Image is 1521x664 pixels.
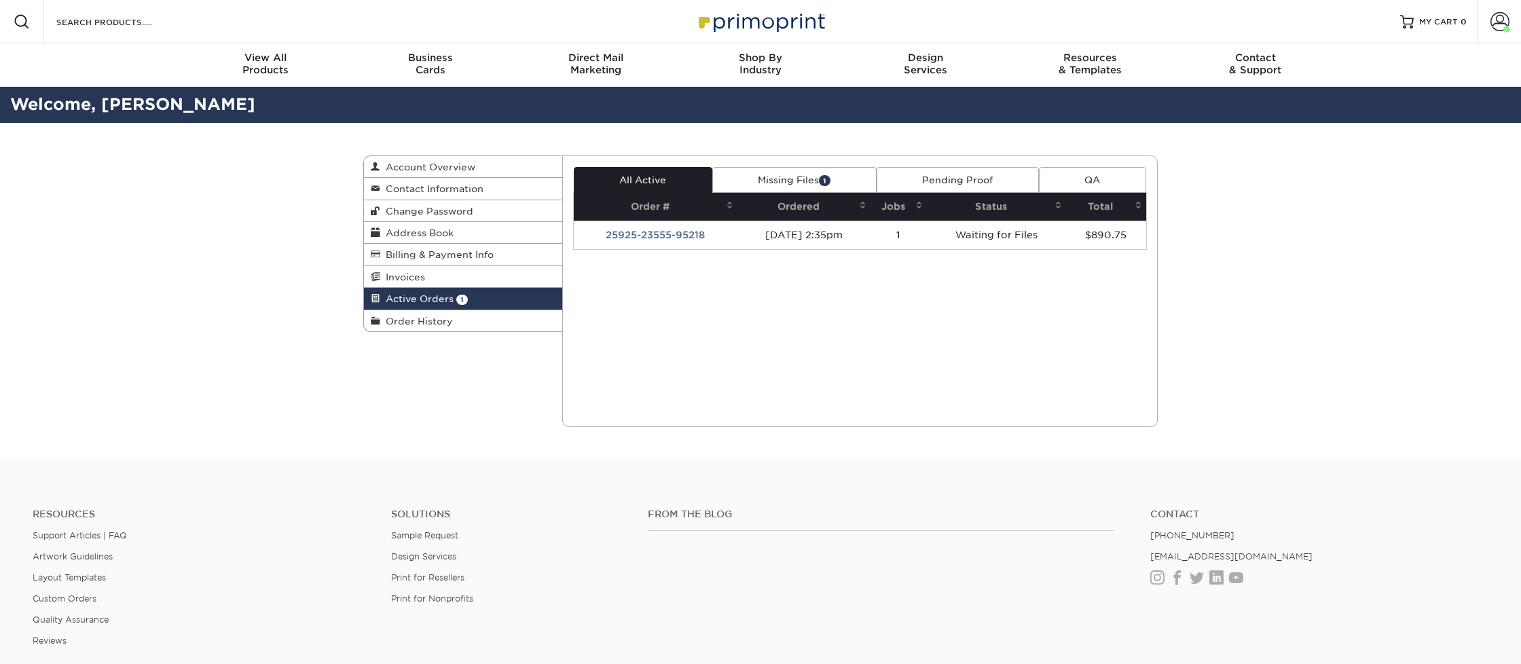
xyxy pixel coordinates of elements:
span: Resources [1008,52,1173,64]
a: Pending Proof [877,167,1039,193]
span: MY CART [1419,16,1458,28]
h4: From the Blog [648,509,1114,520]
span: 1 [456,295,468,305]
span: Change Password [380,206,473,217]
a: DesignServices [843,43,1008,87]
th: Order # [574,193,738,221]
a: All Active [574,167,712,193]
span: Contact Information [380,183,483,194]
a: Invoices [364,266,562,288]
a: Order History [364,310,562,331]
div: & Support [1173,52,1338,76]
a: QA [1039,167,1146,193]
td: 25925-23555-95218 [574,221,738,249]
div: Industry [678,52,843,76]
span: Address Book [380,227,454,238]
td: Waiting for Files [927,221,1066,249]
a: Quality Assurance [33,614,109,625]
input: SEARCH PRODUCTS..... [55,14,187,30]
span: Contact [1173,52,1338,64]
a: Active Orders 1 [364,288,562,310]
a: Print for Nonprofits [391,593,473,604]
a: [EMAIL_ADDRESS][DOMAIN_NAME] [1150,551,1313,561]
span: View All [183,52,348,64]
td: $890.75 [1066,221,1146,249]
a: Shop ByIndustry [678,43,843,87]
span: 1 [819,175,830,185]
div: Products [183,52,348,76]
a: Address Book [364,222,562,244]
a: Contact [1150,509,1488,520]
span: Shop By [678,52,843,64]
a: Custom Orders [33,593,96,604]
td: 1 [871,221,927,249]
th: Jobs [871,193,927,221]
div: Services [843,52,1008,76]
th: Ordered [737,193,870,221]
span: Active Orders [380,293,454,304]
div: Marketing [513,52,678,76]
span: Order History [380,316,453,327]
img: Primoprint [693,7,828,36]
span: Business [348,52,513,64]
a: Missing Files1 [712,167,877,193]
a: Contact& Support [1173,43,1338,87]
span: Design [843,52,1008,64]
span: 0 [1461,17,1467,26]
a: BusinessCards [348,43,513,87]
a: Change Password [364,200,562,222]
span: Billing & Payment Info [380,249,494,260]
a: Reviews [33,635,67,646]
a: Direct MailMarketing [513,43,678,87]
span: Invoices [380,272,425,282]
h4: Resources [33,509,371,520]
div: Cards [348,52,513,76]
span: Account Overview [380,162,475,172]
a: Print for Resellers [391,572,464,583]
a: Support Articles | FAQ [33,530,127,540]
span: Direct Mail [513,52,678,64]
h4: Solutions [391,509,627,520]
a: View AllProducts [183,43,348,87]
th: Total [1066,193,1146,221]
a: Account Overview [364,156,562,178]
a: Artwork Guidelines [33,551,113,561]
td: [DATE] 2:35pm [737,221,870,249]
a: Billing & Payment Info [364,244,562,265]
a: Design Services [391,551,456,561]
a: [PHONE_NUMBER] [1150,530,1234,540]
div: & Templates [1008,52,1173,76]
a: Contact Information [364,178,562,200]
th: Status [927,193,1066,221]
a: Layout Templates [33,572,106,583]
a: Sample Request [391,530,458,540]
a: Resources& Templates [1008,43,1173,87]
